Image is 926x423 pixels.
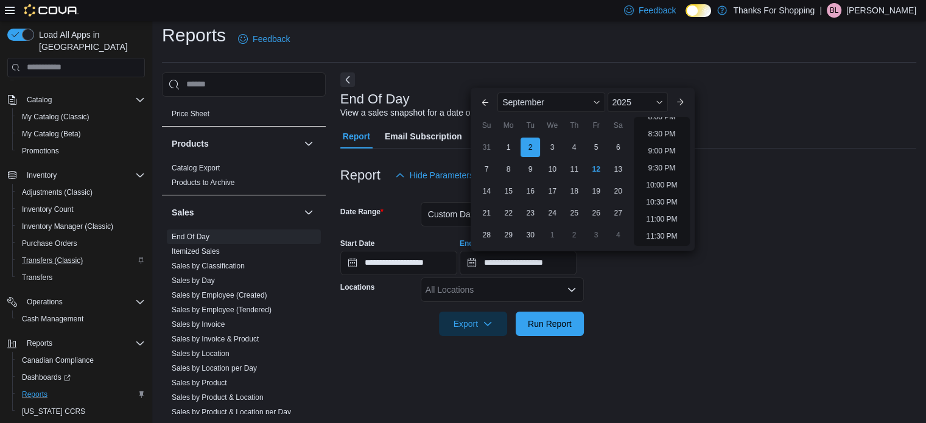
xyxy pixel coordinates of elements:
[542,203,562,223] div: day-24
[22,146,59,156] span: Promotions
[172,363,257,373] span: Sales by Location per Day
[233,27,295,51] a: Feedback
[12,369,150,386] a: Dashboards
[567,285,577,295] button: Open list of options
[586,159,606,179] div: day-12
[172,320,225,329] span: Sales by Invoice
[301,205,316,220] button: Sales
[2,167,150,184] button: Inventory
[17,253,145,268] span: Transfers (Classic)
[644,144,681,158] li: 9:00 PM
[253,33,290,45] span: Feedback
[586,181,606,201] div: day-19
[17,270,145,285] span: Transfers
[172,232,209,242] span: End Of Day
[542,225,562,245] div: day-1
[340,207,384,217] label: Date Range
[172,335,259,343] a: Sales by Invoice & Product
[819,3,822,18] p: |
[634,117,689,246] ul: Time
[586,225,606,245] div: day-3
[172,262,245,270] a: Sales by Classification
[22,93,145,107] span: Catalog
[162,23,226,47] h1: Reports
[172,349,230,358] a: Sales by Location
[17,270,57,285] a: Transfers
[499,203,518,223] div: day-22
[27,338,52,348] span: Reports
[172,164,220,172] a: Catalog Export
[12,310,150,327] button: Cash Management
[172,378,227,388] span: Sales by Product
[521,159,540,179] div: day-9
[12,125,150,142] button: My Catalog (Beta)
[733,3,815,18] p: Thanks For Shopping
[586,116,606,135] div: Fr
[22,407,85,416] span: [US_STATE] CCRS
[17,110,145,124] span: My Catalog (Classic)
[12,352,150,369] button: Canadian Compliance
[528,318,572,330] span: Run Report
[641,229,682,243] li: 11:30 PM
[385,124,462,149] span: Email Subscription
[564,225,584,245] div: day-2
[608,159,628,179] div: day-13
[475,136,629,246] div: September, 2025
[22,336,145,351] span: Reports
[17,236,145,251] span: Purchase Orders
[639,4,676,16] span: Feedback
[542,116,562,135] div: We
[641,195,682,209] li: 10:30 PM
[542,138,562,157] div: day-3
[340,92,410,107] h3: End Of Day
[172,393,264,402] a: Sales by Product & Location
[499,116,518,135] div: Mo
[542,159,562,179] div: day-10
[172,109,209,119] span: Price Sheet
[586,138,606,157] div: day-5
[172,178,234,187] a: Products to Archive
[340,239,375,248] label: Start Date
[477,116,496,135] div: Su
[410,169,474,181] span: Hide Parameters
[172,110,209,118] a: Price Sheet
[644,127,681,141] li: 8:30 PM
[542,181,562,201] div: day-17
[172,232,209,241] a: End Of Day
[499,181,518,201] div: day-15
[644,161,681,175] li: 9:30 PM
[2,335,150,352] button: Reports
[608,138,628,157] div: day-6
[516,312,584,336] button: Run Report
[17,202,79,217] a: Inventory Count
[22,336,57,351] button: Reports
[22,295,68,309] button: Operations
[172,334,259,344] span: Sales by Invoice & Product
[172,246,220,256] span: Itemized Sales
[27,95,52,105] span: Catalog
[12,142,150,159] button: Promotions
[390,163,479,187] button: Hide Parameters
[22,372,71,382] span: Dashboards
[12,235,150,252] button: Purchase Orders
[17,236,82,251] a: Purchase Orders
[162,107,326,126] div: Pricing
[564,116,584,135] div: Th
[460,239,491,248] label: End Date
[172,138,209,150] h3: Products
[17,387,52,402] a: Reports
[846,3,916,18] p: [PERSON_NAME]
[612,97,631,107] span: 2025
[475,93,495,112] button: Previous Month
[301,82,316,97] button: Pricing
[17,110,94,124] a: My Catalog (Classic)
[564,203,584,223] div: day-25
[2,91,150,108] button: Catalog
[827,3,841,18] div: Brianna-lynn Frederiksen
[499,225,518,245] div: day-29
[301,136,316,151] button: Products
[27,297,63,307] span: Operations
[12,184,150,201] button: Adjustments (Classic)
